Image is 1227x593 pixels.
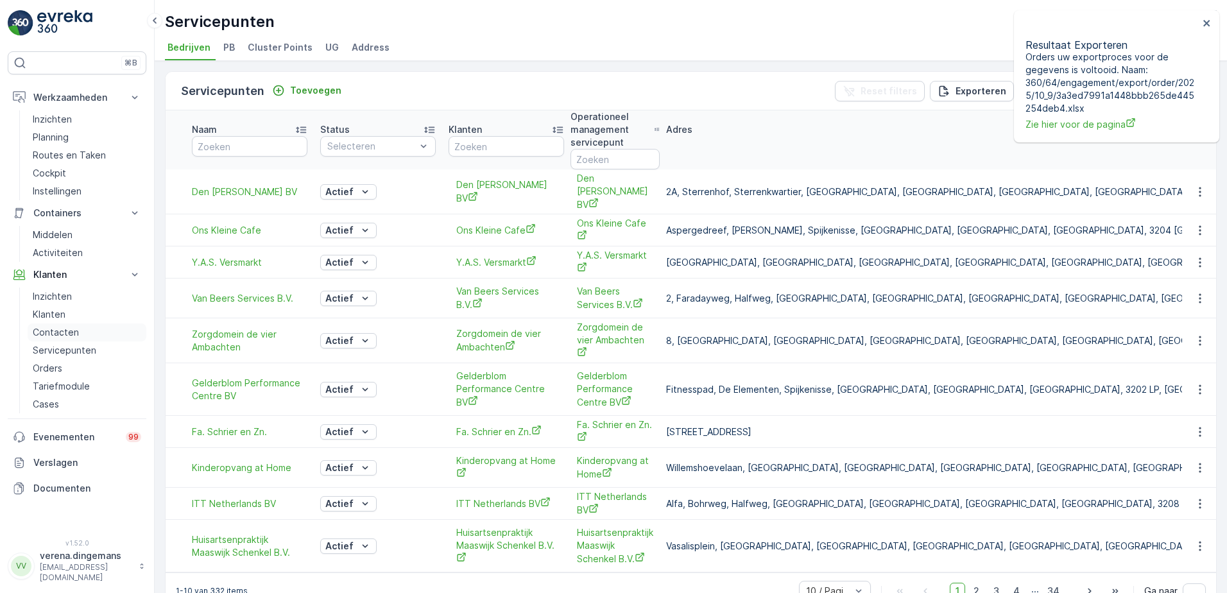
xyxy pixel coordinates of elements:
[8,200,146,226] button: Containers
[165,12,275,32] p: Servicepunten
[320,460,377,476] button: Actief
[192,425,307,438] a: Fa. Schrier en Zn.
[325,185,354,198] p: Actief
[192,256,307,269] span: Y.A.S. Versmarkt
[192,461,307,474] span: Kinderopvang at Home
[28,323,146,341] a: Contacten
[577,172,653,211] span: Den [PERSON_NAME] BV
[456,255,556,269] a: Y.A.S. Versmarkt
[192,185,307,198] a: Den Heijer Schoonmaakbedrijf BV
[456,454,556,481] span: Kinderopvang at Home
[33,246,83,259] p: Activiteiten
[325,224,354,237] p: Actief
[33,113,72,126] p: Inzichten
[248,41,313,54] span: Cluster Points
[33,326,79,339] p: Contacten
[930,81,1014,101] button: Exporteren
[449,123,482,136] p: Klanten
[1025,39,1199,51] p: Resultaat Exporteren
[8,85,146,110] button: Werkzaamheden
[577,321,653,360] a: Zorgdomein de vier Ambachten
[577,490,653,517] span: ITT Netherlands BV
[325,41,339,54] span: UG
[8,10,33,36] img: logo
[11,556,31,576] div: VV
[327,140,416,153] p: Selecteren
[192,533,307,559] a: Huisartsenpraktijk Maaswijk Schenkel B.V.
[1203,18,1212,30] button: close
[577,172,653,211] a: Den Heijer Schoonmaakbedrijf BV
[456,327,556,354] a: Zorgdomein de vier Ambachten
[28,110,146,128] a: Inzichten
[320,223,377,238] button: Actief
[167,41,210,54] span: Bedrijven
[8,424,146,450] a: Evenementen99
[577,418,653,445] a: Fa. Schrier en Zn.
[325,497,354,510] p: Actief
[456,497,556,510] span: ITT Netherlands BV
[325,425,354,438] p: Actief
[320,424,377,440] button: Actief
[33,207,121,219] p: Containers
[192,224,307,237] a: Ons Kleine Cafe
[33,380,90,393] p: Tariefmodule
[192,497,307,510] a: ITT Netherlands BV
[320,333,377,348] button: Actief
[267,83,347,98] button: Toevoegen
[33,482,141,495] p: Documenten
[1025,117,1199,131] a: Zie hier voor de pagina
[325,540,354,553] p: Actief
[577,454,653,481] a: Kinderopvang at Home
[456,178,556,205] a: Den Heijer Schoonmaakbedrijf BV
[192,123,217,136] p: Naam
[861,85,917,98] p: Reset filters
[33,308,65,321] p: Klanten
[577,526,653,565] span: Huisartsenpraktijk Maaswijk Schenkel B.V.
[28,244,146,262] a: Activiteiten
[37,10,92,36] img: logo_light-DOdMpM7g.png
[33,344,96,357] p: Servicepunten
[28,128,146,146] a: Planning
[320,291,377,306] button: Actief
[192,185,307,198] span: Den [PERSON_NAME] BV
[28,359,146,377] a: Orders
[666,123,692,136] p: Adres
[33,149,106,162] p: Routes en Taken
[8,262,146,288] button: Klanten
[456,223,556,237] a: Ons Kleine Cafe
[28,305,146,323] a: Klanten
[33,268,121,281] p: Klanten
[577,370,653,409] a: Gelderblom Performance Centre BV
[577,285,653,311] a: Van Beers Services B.V.
[33,398,59,411] p: Cases
[456,526,556,565] a: Huisartsenpraktijk Maaswijk Schenkel B.V.
[320,382,377,397] button: Actief
[8,450,146,476] a: Verslagen
[8,539,146,547] span: v 1.52.0
[325,461,354,474] p: Actief
[192,377,307,402] span: Gelderblom Performance Centre BV
[320,184,377,200] button: Actief
[8,549,146,583] button: VVverena.dingemans[EMAIL_ADDRESS][DOMAIN_NAME]
[325,256,354,269] p: Actief
[28,377,146,395] a: Tariefmodule
[577,217,653,243] a: Ons Kleine Cafe
[223,41,235,54] span: PB
[192,292,307,305] a: Van Beers Services B.V.
[40,549,132,562] p: verena.dingemans
[325,334,354,347] p: Actief
[352,41,390,54] span: Address
[8,476,146,501] a: Documenten
[456,370,556,409] a: Gelderblom Performance Centre BV
[192,328,307,354] a: Zorgdomein de vier Ambachten
[28,288,146,305] a: Inzichten
[835,81,925,101] button: Reset filters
